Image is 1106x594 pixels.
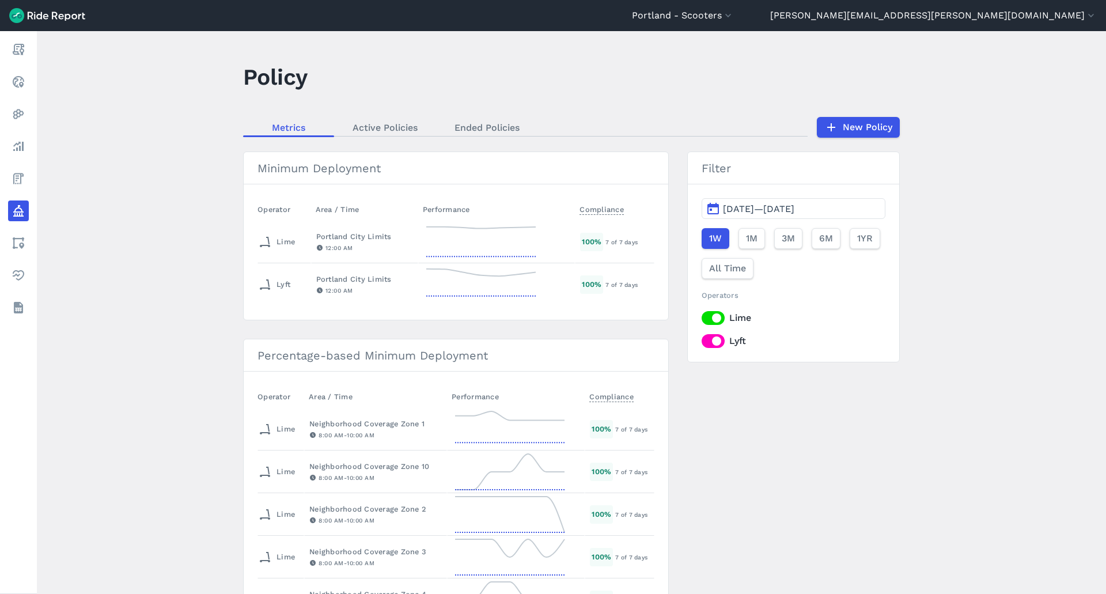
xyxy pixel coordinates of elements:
[418,198,575,221] th: Performance
[709,232,722,245] span: 1W
[615,552,653,562] div: 7 of 7 days
[702,311,885,325] label: Lime
[770,9,1097,22] button: [PERSON_NAME][EMAIL_ADDRESS][PERSON_NAME][DOMAIN_NAME]
[8,200,29,221] a: Policy
[857,232,873,245] span: 1YR
[579,202,624,215] span: Compliance
[304,385,447,408] th: Area / Time
[309,430,442,440] div: 8:00 AM - 10:00 AM
[812,228,840,249] button: 6M
[615,467,653,477] div: 7 of 7 days
[615,424,653,434] div: 7 of 7 days
[316,285,413,296] div: 12:00 AM
[702,334,885,348] label: Lyft
[632,9,734,22] button: Portland - Scooters
[590,463,613,481] div: 100 %
[8,136,29,157] a: Analyze
[447,385,585,408] th: Performance
[316,274,413,285] div: Portland City Limits
[605,237,653,247] div: 7 of 7 days
[257,198,311,221] th: Operator
[243,61,308,93] h1: Policy
[709,262,746,275] span: All Time
[309,515,442,525] div: 8:00 AM - 10:00 AM
[702,258,753,279] button: All Time
[688,152,899,184] h3: Filter
[257,385,304,408] th: Operator
[774,228,802,249] button: 3M
[309,558,442,568] div: 8:00 AM - 10:00 AM
[605,279,653,290] div: 7 of 7 days
[702,198,885,219] button: [DATE]—[DATE]
[8,39,29,60] a: Report
[258,505,295,524] div: Lime
[819,232,833,245] span: 6M
[244,339,668,372] h3: Percentage-based Minimum Deployment
[850,228,880,249] button: 1YR
[243,119,334,136] a: Metrics
[590,420,613,438] div: 100 %
[615,509,653,520] div: 7 of 7 days
[334,119,436,136] a: Active Policies
[580,233,603,251] div: 100 %
[723,203,794,214] span: [DATE]—[DATE]
[738,228,765,249] button: 1M
[244,152,668,184] h3: Minimum Deployment
[590,548,613,566] div: 100 %
[589,389,634,402] span: Compliance
[8,104,29,124] a: Heatmaps
[580,275,603,293] div: 100 %
[311,198,418,221] th: Area / Time
[702,228,729,249] button: 1W
[8,233,29,254] a: Areas
[817,117,900,138] a: New Policy
[8,297,29,318] a: Datasets
[782,232,795,245] span: 3M
[746,232,757,245] span: 1M
[8,71,29,92] a: Realtime
[258,275,290,294] div: Lyft
[702,291,738,300] span: Operators
[258,233,295,251] div: Lime
[436,119,538,136] a: Ended Policies
[316,231,413,242] div: Portland City Limits
[258,463,295,481] div: Lime
[309,461,442,472] div: Neighborhood Coverage Zone 10
[316,243,413,253] div: 12:00 AM
[9,8,85,23] img: Ride Report
[8,265,29,286] a: Health
[590,505,613,523] div: 100 %
[8,168,29,189] a: Fees
[309,546,442,557] div: Neighborhood Coverage Zone 3
[258,420,295,438] div: Lime
[309,504,442,514] div: Neighborhood Coverage Zone 2
[309,472,442,483] div: 8:00 AM - 10:00 AM
[309,418,442,429] div: Neighborhood Coverage Zone 1
[258,548,295,566] div: Lime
